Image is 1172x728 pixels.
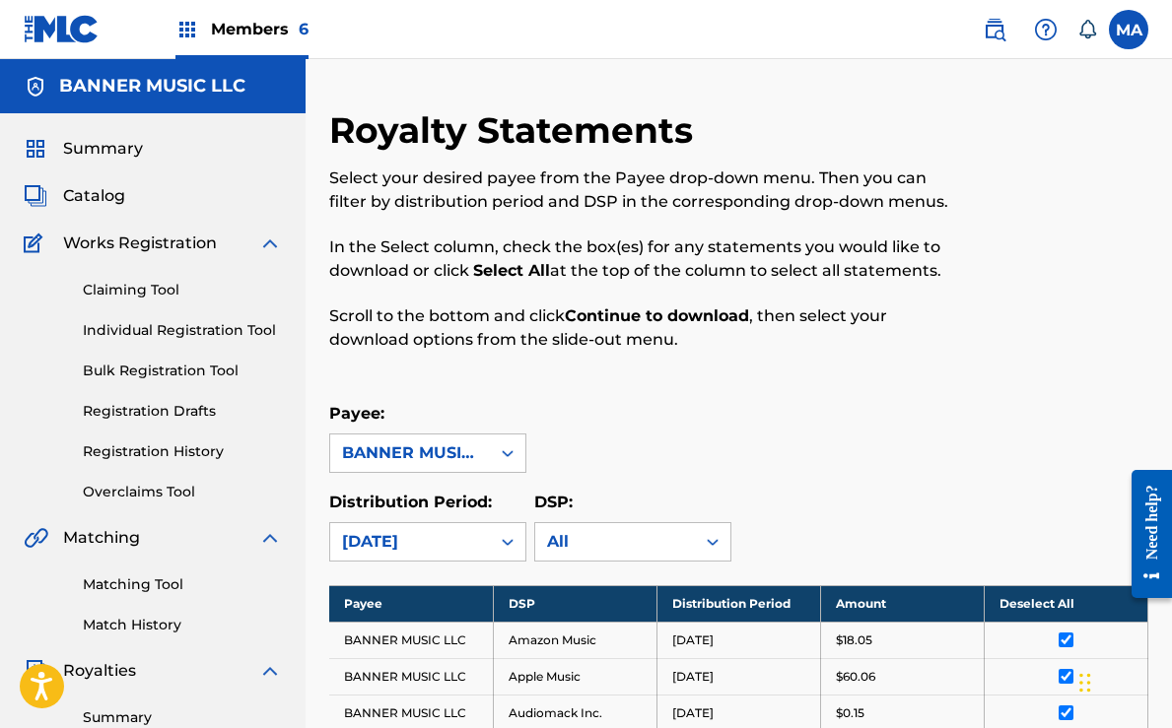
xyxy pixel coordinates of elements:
[342,441,478,465] div: BANNER MUSIC LLC
[24,184,47,208] img: Catalog
[975,10,1014,49] a: Public Search
[258,659,282,683] img: expand
[1117,455,1172,614] iframe: Resource Center
[1077,20,1097,39] div: Notifications
[983,18,1006,41] img: search
[211,18,309,40] span: Members
[329,585,493,622] th: Payee
[656,622,820,658] td: [DATE]
[534,493,573,511] label: DSP:
[258,526,282,550] img: expand
[656,658,820,695] td: [DATE]
[63,137,143,161] span: Summary
[175,18,199,41] img: Top Rightsholders
[24,75,47,99] img: Accounts
[24,526,48,550] img: Matching
[83,320,282,341] a: Individual Registration Tool
[83,574,282,595] a: Matching Tool
[329,304,960,352] p: Scroll to the bottom and click , then select your download options from the slide-out menu.
[24,232,49,255] img: Works Registration
[473,261,550,280] strong: Select All
[83,441,282,462] a: Registration History
[342,530,478,554] div: [DATE]
[83,361,282,381] a: Bulk Registration Tool
[83,482,282,502] a: Overclaims Tool
[24,137,143,161] a: SummarySummary
[836,704,864,722] p: $0.15
[63,232,217,255] span: Works Registration
[63,526,140,550] span: Matching
[1034,18,1058,41] img: help
[984,585,1147,622] th: Deselect All
[656,585,820,622] th: Distribution Period
[24,15,100,43] img: MLC Logo
[329,658,493,695] td: BANNER MUSIC LLC
[59,75,245,98] h5: BANNER MUSIC LLC
[83,401,282,422] a: Registration Drafts
[329,622,493,658] td: BANNER MUSIC LLC
[63,659,136,683] span: Royalties
[258,232,282,255] img: expand
[493,622,656,658] td: Amazon Music
[329,108,703,153] h2: Royalty Statements
[83,280,282,300] a: Claiming Tool
[329,166,960,214] p: Select your desired payee from the Payee drop-down menu. Then you can filter by distribution peri...
[24,184,125,208] a: CatalogCatalog
[820,585,984,622] th: Amount
[1109,10,1148,49] div: User Menu
[63,184,125,208] span: Catalog
[565,306,749,325] strong: Continue to download
[836,668,875,686] p: $60.06
[493,585,656,622] th: DSP
[83,707,282,728] a: Summary
[836,631,872,649] p: $18.05
[329,493,492,511] label: Distribution Period:
[24,659,47,683] img: Royalties
[83,615,282,635] a: Match History
[1073,633,1172,728] iframe: Chat Widget
[1026,10,1066,49] div: Help
[493,658,656,695] td: Apple Music
[299,20,309,38] span: 6
[329,404,384,423] label: Payee:
[1079,653,1091,712] div: Drag
[329,235,960,283] p: In the Select column, check the box(es) for any statements you would like to download or click at...
[24,137,47,161] img: Summary
[547,530,683,554] div: All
